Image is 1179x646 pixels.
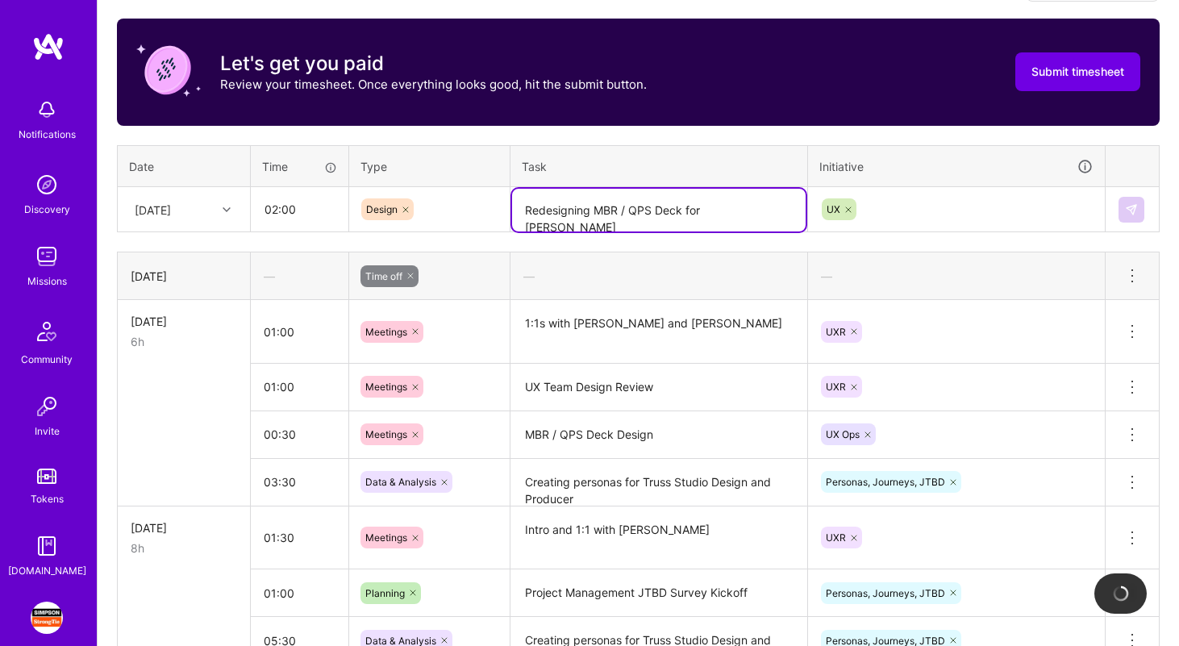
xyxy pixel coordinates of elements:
textarea: Redesigning MBR / QPS Deck for [PERSON_NAME] [512,189,806,231]
img: bell [31,94,63,126]
span: UXR [826,326,846,338]
input: HH:MM [251,310,348,353]
input: HH:MM [251,413,348,456]
div: [DATE] [131,268,237,285]
input: HH:MM [251,516,348,559]
div: Community [21,351,73,368]
span: UX [827,203,840,215]
textarea: MBR / QPS Deck Design [512,413,806,458]
div: Invite [35,423,60,440]
h3: Let's get you paid [220,52,647,76]
span: Meetings [365,381,407,393]
img: Submit [1125,203,1138,216]
div: [DATE] [135,201,171,218]
input: HH:MM [251,572,348,615]
th: Task [510,145,808,187]
span: UX Ops [826,428,860,440]
span: UXR [826,381,846,393]
span: Personas, Journeys, JTBD [826,476,945,488]
img: coin [136,38,201,102]
p: Review your timesheet. Once everything looks good, hit the submit button. [220,76,647,93]
span: Meetings [365,428,407,440]
div: — [251,255,348,298]
span: Time off [365,270,402,282]
div: — [808,255,1105,298]
textarea: 1:1s with [PERSON_NAME] and [PERSON_NAME] [512,302,806,362]
div: 6h [131,333,237,350]
a: Simpson Strong-Tie: General Design [27,602,67,634]
span: Planning [365,587,405,599]
div: — [510,255,807,298]
div: Discovery [24,201,70,218]
input: HH:MM [252,188,348,231]
span: Submit timesheet [1031,64,1124,80]
div: Time [262,158,337,175]
button: Submit timesheet [1015,52,1140,91]
div: 8h [131,540,237,556]
img: Invite [31,390,63,423]
div: [DOMAIN_NAME] [8,562,86,579]
input: HH:MM [251,365,348,408]
i: icon Chevron [223,206,231,214]
div: Tokens [31,490,64,507]
div: null [1119,197,1146,223]
span: Personas, Journeys, JTBD [826,587,945,599]
span: Meetings [365,326,407,338]
th: Date [118,145,251,187]
textarea: Project Management JTBD Survey Kickoff [512,571,806,615]
img: Community [27,312,66,351]
img: teamwork [31,240,63,273]
th: Type [349,145,510,187]
div: Notifications [19,126,76,143]
div: [DATE] [131,519,237,536]
div: Initiative [819,157,1094,176]
textarea: Intro and 1:1 with [PERSON_NAME] [512,508,806,569]
div: Missions [27,273,67,290]
img: Simpson Strong-Tie: General Design [31,602,63,634]
input: HH:MM [251,461,348,503]
span: Data & Analysis [365,476,436,488]
img: logo [32,32,65,61]
img: guide book [31,530,63,562]
img: discovery [31,169,63,201]
span: Design [366,203,398,215]
img: loading [1111,584,1131,603]
span: Meetings [365,531,407,544]
textarea: Creating personas for Truss Studio Design and Producer [512,461,806,505]
span: UXR [826,531,846,544]
div: [DATE] [131,313,237,330]
img: tokens [37,469,56,484]
textarea: UX Team Design Review [512,365,806,410]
